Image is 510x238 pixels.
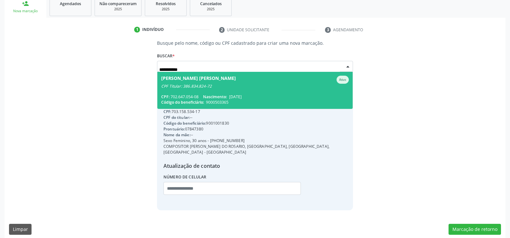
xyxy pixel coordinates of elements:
small: Ativo [339,78,346,82]
div: Indivíduo [142,27,164,33]
div: 703.158.534-17 [163,109,347,115]
div: 9001001830 [163,120,347,126]
p: Busque pelo nome, código ou CPF cadastrado para criar uma nova marcação. [157,40,353,46]
label: Número de celular [163,172,207,182]
div: 2025 [99,7,137,12]
span: Nascimento: [203,94,227,100]
span: Código do beneficiário: [161,100,204,105]
span: Cancelados [200,1,222,6]
span: Resolvidos [156,1,176,6]
div: Atualização de contato [163,162,347,170]
label: Buscar [157,51,175,61]
span: CPF: [163,109,172,114]
div: 2025 [150,7,182,12]
div: CPF Titular: 386.834.824-72 [161,84,349,89]
button: Limpar [9,224,32,235]
div: 702.647.054-08 [161,94,349,100]
span: Código do beneficiário: [163,120,206,126]
div: COMPOSITOR [PERSON_NAME] DO ROSARIO, [GEOGRAPHIC_DATA], [GEOGRAPHIC_DATA], [GEOGRAPHIC_DATA] - [G... [163,144,347,155]
div: 07847380 [163,126,347,132]
button: Marcação de retorno [449,224,501,235]
span: Agendados [60,1,81,6]
div: Sexo Feminino, 30 anos - [PHONE_NUMBER] [163,138,347,144]
span: CPF do titular: [163,115,190,120]
div: [PERSON_NAME] [PERSON_NAME] [161,76,236,84]
div: 2025 [195,7,227,12]
span: Não compareceram [99,1,137,6]
span: 9000503365 [206,100,228,105]
div: -- [163,132,347,138]
span: [DATE] [229,94,242,100]
div: Nova marcação [9,9,42,14]
div: -- [163,115,347,120]
div: 1 [134,27,140,33]
span: Nome da mãe: [163,132,190,138]
span: CPF: [161,94,170,100]
span: Prontuário: [163,126,185,132]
